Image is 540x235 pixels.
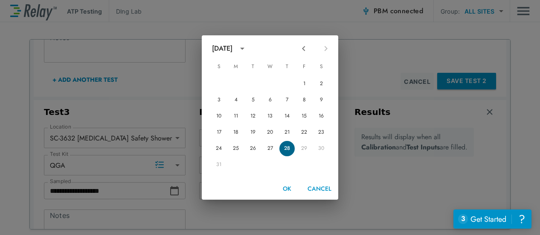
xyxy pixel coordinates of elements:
[304,181,335,197] button: Cancel
[296,109,312,124] button: 15
[262,109,278,124] button: 13
[314,125,329,140] button: 23
[211,141,226,156] button: 24
[262,141,278,156] button: 27
[228,141,244,156] button: 25
[211,58,226,75] span: Sunday
[245,141,261,156] button: 26
[235,41,250,56] button: calendar view is open, switch to year view
[211,92,226,108] button: 3
[245,125,261,140] button: 19
[314,58,329,75] span: Saturday
[279,141,295,156] button: 28
[279,92,295,108] button: 7
[314,109,329,124] button: 16
[228,109,244,124] button: 11
[211,109,226,124] button: 10
[273,181,301,197] button: OK
[453,209,531,229] iframe: Resource center
[296,58,312,75] span: Friday
[245,92,261,108] button: 5
[212,43,232,54] div: [DATE]
[296,92,312,108] button: 8
[296,41,311,56] button: Previous month
[262,125,278,140] button: 20
[228,125,244,140] button: 18
[279,125,295,140] button: 21
[314,92,329,108] button: 9
[262,92,278,108] button: 6
[279,109,295,124] button: 14
[279,58,295,75] span: Thursday
[314,76,329,92] button: 2
[245,109,261,124] button: 12
[296,76,312,92] button: 1
[228,92,244,108] button: 4
[262,58,278,75] span: Wednesday
[296,125,312,140] button: 22
[245,58,261,75] span: Tuesday
[228,58,244,75] span: Monday
[211,125,226,140] button: 17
